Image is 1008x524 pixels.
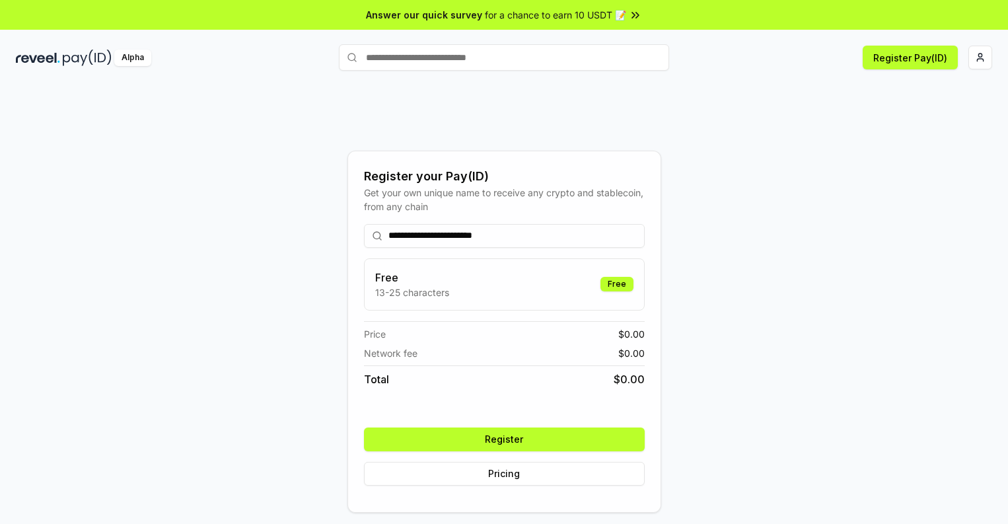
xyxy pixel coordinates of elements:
[600,277,633,291] div: Free
[614,371,645,387] span: $ 0.00
[863,46,958,69] button: Register Pay(ID)
[366,8,482,22] span: Answer our quick survey
[364,346,417,360] span: Network fee
[364,327,386,341] span: Price
[364,186,645,213] div: Get your own unique name to receive any crypto and stablecoin, from any chain
[485,8,626,22] span: for a chance to earn 10 USDT 📝
[618,346,645,360] span: $ 0.00
[63,50,112,66] img: pay_id
[364,167,645,186] div: Register your Pay(ID)
[375,285,449,299] p: 13-25 characters
[375,270,449,285] h3: Free
[364,428,645,451] button: Register
[364,462,645,486] button: Pricing
[16,50,60,66] img: reveel_dark
[618,327,645,341] span: $ 0.00
[364,371,389,387] span: Total
[114,50,151,66] div: Alpha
